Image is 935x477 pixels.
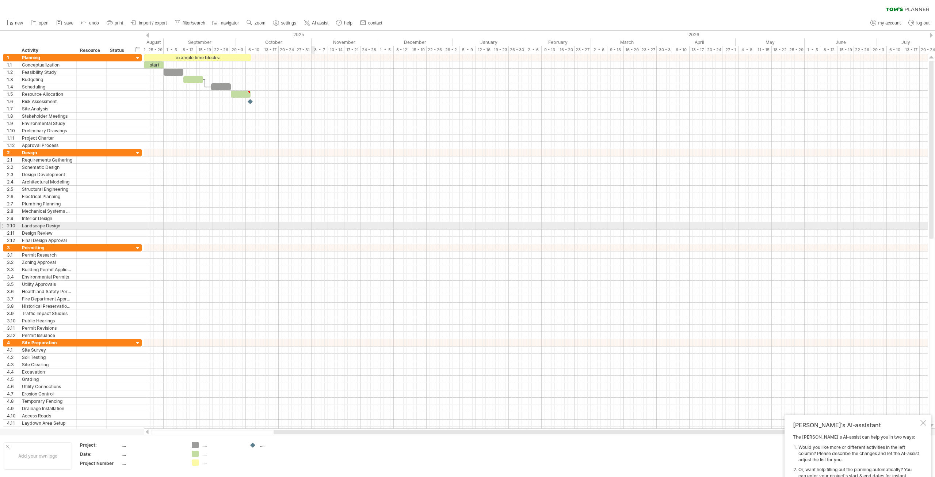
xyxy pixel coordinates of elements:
[7,288,18,295] div: 3.6
[7,251,18,258] div: 3.1
[22,83,73,90] div: Scheduling
[22,244,73,251] div: Permitting
[22,361,73,368] div: Site Clearing
[7,266,18,273] div: 3.3
[180,46,196,54] div: 8 - 12
[22,113,73,120] div: Stakeholder Meetings
[368,20,382,26] span: contact
[7,339,18,346] div: 4
[7,295,18,302] div: 3.7
[115,20,123,26] span: print
[22,405,73,412] div: Drainage Installation
[624,46,640,54] div: 16 - 20
[271,18,298,28] a: settings
[22,347,73,353] div: Site Survey
[7,427,18,434] div: 4.12
[7,76,18,83] div: 1.3
[821,46,837,54] div: 8 - 12
[673,46,690,54] div: 6 - 10
[22,69,73,76] div: Feasibility Study
[739,46,755,54] div: 4 - 8
[869,18,903,28] a: my account
[7,61,18,68] div: 1.1
[22,310,73,317] div: Traffic Impact Studies
[7,332,18,339] div: 3.12
[5,18,25,28] a: new
[7,405,18,412] div: 4.9
[916,20,930,26] span: log out
[54,18,76,28] a: save
[139,20,167,26] span: import / export
[164,38,236,46] div: September 2025
[772,46,788,54] div: 18 - 22
[7,200,18,207] div: 2.7
[344,46,361,54] div: 17 - 21
[22,61,73,68] div: Conceptualization
[80,47,102,54] div: Resource
[7,135,18,141] div: 1.11
[22,120,73,127] div: Environmental Study
[22,266,73,273] div: Building Permit Application
[7,83,18,90] div: 1.4
[7,186,18,193] div: 2.5
[7,347,18,353] div: 4.1
[22,200,73,207] div: Plumbing Planning
[246,46,262,54] div: 6 - 10
[22,339,73,346] div: Site Preparation
[706,46,722,54] div: 20 - 24
[202,442,242,448] div: ....
[591,38,663,46] div: March 2026
[7,383,18,390] div: 4.6
[7,368,18,375] div: 4.4
[129,18,169,28] a: import / export
[837,46,854,54] div: 15 - 19
[110,47,126,54] div: Status
[793,421,919,429] div: [PERSON_NAME]'s AI-assistant
[196,46,213,54] div: 15 - 19
[854,46,870,54] div: 22 - 26
[394,46,410,54] div: 8 - 12
[798,444,919,463] li: Would you like more or different activities in the left column? Please describe the changes and l...
[7,164,18,171] div: 2.2
[262,46,279,54] div: 13 - 17
[22,156,73,163] div: Requirements Gathering
[22,303,73,310] div: Historical Preservation Approval
[22,149,73,156] div: Design
[22,105,73,112] div: Site Analysis
[173,18,207,28] a: filter/search
[410,46,427,54] div: 15 - 19
[22,222,73,229] div: Landscape Design
[22,178,73,185] div: Architectural Modeling
[377,46,394,54] div: 1 - 5
[7,105,18,112] div: 1.7
[453,38,525,46] div: January 2026
[7,376,18,383] div: 4.5
[7,142,18,149] div: 1.12
[492,46,509,54] div: 19 - 23
[79,18,101,28] a: undo
[878,20,901,26] span: my account
[7,178,18,185] div: 2.4
[281,20,296,26] span: settings
[459,46,476,54] div: 5 - 9
[7,171,18,178] div: 2.3
[122,451,183,457] div: ....
[7,354,18,361] div: 4.2
[22,215,73,222] div: Interior Design
[7,390,18,397] div: 4.7
[7,149,18,156] div: 2
[22,135,73,141] div: Project Charter
[255,20,265,26] span: zoom
[22,259,73,266] div: Zoning Approval
[245,18,267,28] a: zoom
[122,460,183,466] div: ....
[7,230,18,236] div: 2.11
[7,120,18,127] div: 1.9
[221,20,239,26] span: navigator
[22,427,73,434] div: Safety Inspections
[22,420,73,427] div: Laydown Area Setup
[575,46,591,54] div: 23 - 27
[476,46,492,54] div: 12 - 16
[22,288,73,295] div: Health and Safety Permits
[525,38,591,46] div: February 2026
